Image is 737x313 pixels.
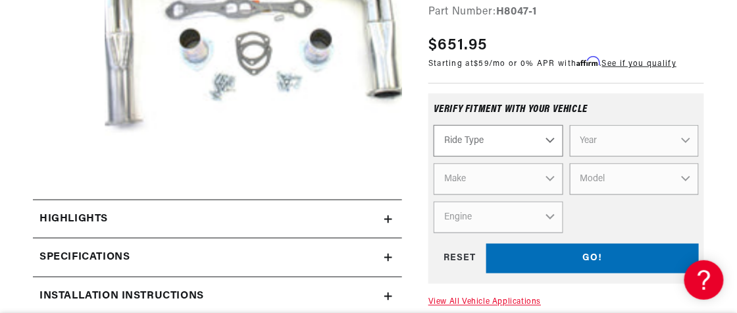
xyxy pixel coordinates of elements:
a: View All Vehicle Applications [428,299,541,306]
div: Verify fitment with your vehicle [434,104,699,125]
a: See if you qualify - Learn more about Affirm Financing (opens in modal) [602,60,676,68]
summary: Specifications [33,239,402,277]
span: $651.95 [428,34,488,57]
h2: Highlights [39,211,108,228]
p: Starting at /mo or 0% APR with . [428,57,676,70]
span: Affirm [577,57,600,67]
h2: Installation instructions [39,288,204,305]
span: $59 [474,60,489,68]
select: Ride Type [434,125,563,157]
select: Model [570,163,699,195]
div: Part Number: [428,4,704,21]
select: Year [570,125,699,157]
h2: Specifications [39,249,130,266]
summary: Highlights [33,200,402,239]
select: Engine [434,202,563,233]
select: Make [434,163,563,195]
strong: H8047-1 [496,7,537,17]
